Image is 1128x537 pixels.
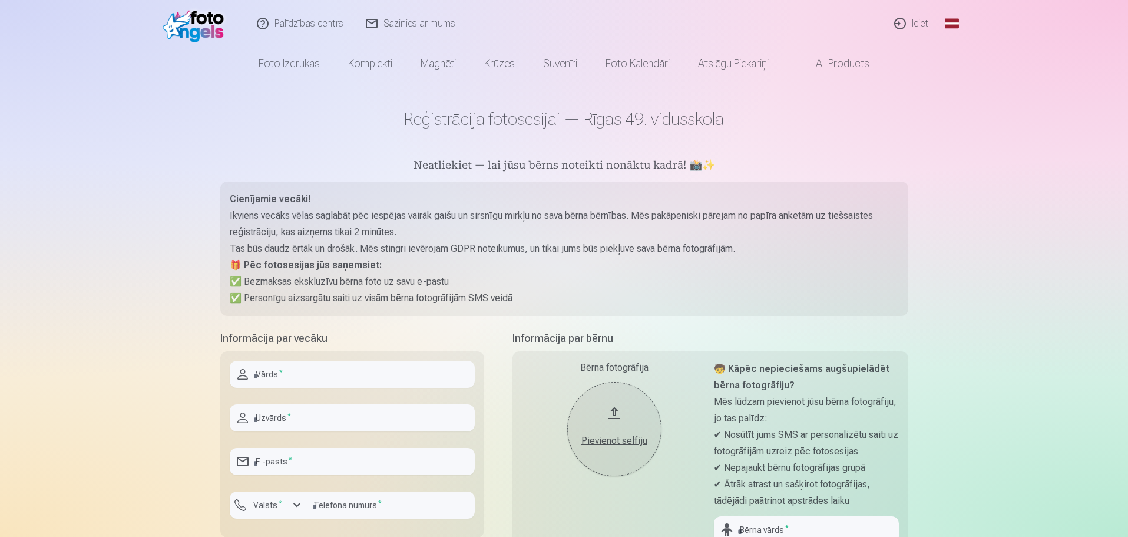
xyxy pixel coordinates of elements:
strong: Cienījamie vecāki! [230,193,310,205]
p: ✔ Ātrāk atrast un sašķirot fotogrāfijas, tādējādi paātrinot apstrādes laiku [714,476,899,509]
p: Mēs lūdzam pievienot jūsu bērna fotogrāfiju, jo tas palīdz: [714,394,899,427]
h1: Reģistrācija fotosesijai — Rīgas 49. vidusskola [220,108,908,130]
p: Tas būs daudz ērtāk un drošāk. Mēs stingri ievērojam GDPR noteikumus, un tikai jums būs piekļuve ... [230,241,899,257]
h5: Informācija par vecāku [220,330,484,347]
p: ✔ Nosūtīt jums SMS ar personalizētu saiti uz fotogrāfijām uzreiz pēc fotosesijas [714,427,899,460]
a: All products [783,47,884,80]
p: ✔ Nepajaukt bērnu fotogrāfijas grupā [714,460,899,476]
strong: 🧒 Kāpēc nepieciešams augšupielādēt bērna fotogrāfiju? [714,363,889,391]
a: Suvenīri [529,47,591,80]
img: /fa1 [163,5,230,42]
p: ✅ Personīgu aizsargātu saiti uz visām bērna fotogrāfijām SMS veidā [230,290,899,307]
p: ✅ Bezmaksas ekskluzīvu bērna foto uz savu e-pastu [230,274,899,290]
a: Foto kalendāri [591,47,684,80]
a: Atslēgu piekariņi [684,47,783,80]
label: Valsts [249,499,287,511]
strong: 🎁 Pēc fotosesijas jūs saņemsiet: [230,259,382,271]
h5: Neatliekiet — lai jūsu bērns noteikti nonāktu kadrā! 📸✨ [220,158,908,174]
a: Krūzes [470,47,529,80]
div: Bērna fotogrāfija [522,361,707,375]
h5: Informācija par bērnu [512,330,908,347]
p: Ikviens vecāks vēlas saglabāt pēc iespējas vairāk gaišu un sirsnīgu mirkļu no sava bērna bērnības... [230,207,899,241]
button: Pievienot selfiju [567,382,661,476]
div: Pievienot selfiju [579,434,650,448]
a: Foto izdrukas [244,47,334,80]
a: Magnēti [406,47,470,80]
button: Valsts* [230,492,306,519]
a: Komplekti [334,47,406,80]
